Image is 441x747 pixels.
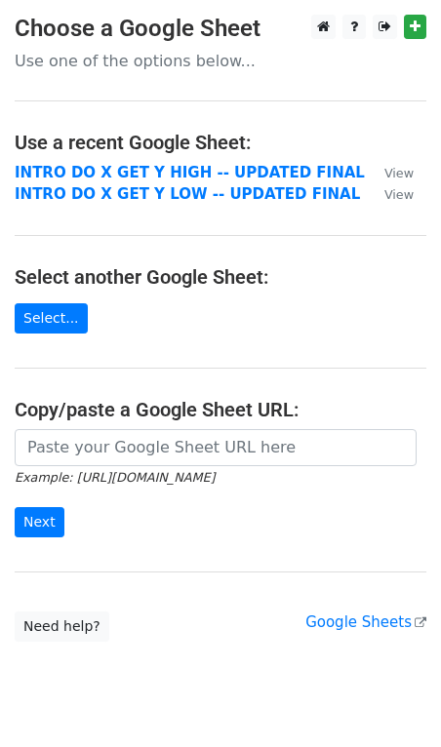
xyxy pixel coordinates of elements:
small: View [384,166,414,180]
a: INTRO DO X GET Y LOW -- UPDATED FINAL [15,185,360,203]
input: Next [15,507,64,537]
input: Paste your Google Sheet URL here [15,429,417,466]
a: View [365,185,414,203]
h4: Select another Google Sheet: [15,265,426,289]
a: Need help? [15,611,109,642]
h4: Use a recent Google Sheet: [15,131,426,154]
a: INTRO DO X GET Y HIGH -- UPDATED FINAL [15,164,365,181]
a: Select... [15,303,88,334]
small: View [384,187,414,202]
a: Google Sheets [305,613,426,631]
small: Example: [URL][DOMAIN_NAME] [15,470,215,485]
a: View [365,164,414,181]
h4: Copy/paste a Google Sheet URL: [15,398,426,421]
h3: Choose a Google Sheet [15,15,426,43]
p: Use one of the options below... [15,51,426,71]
